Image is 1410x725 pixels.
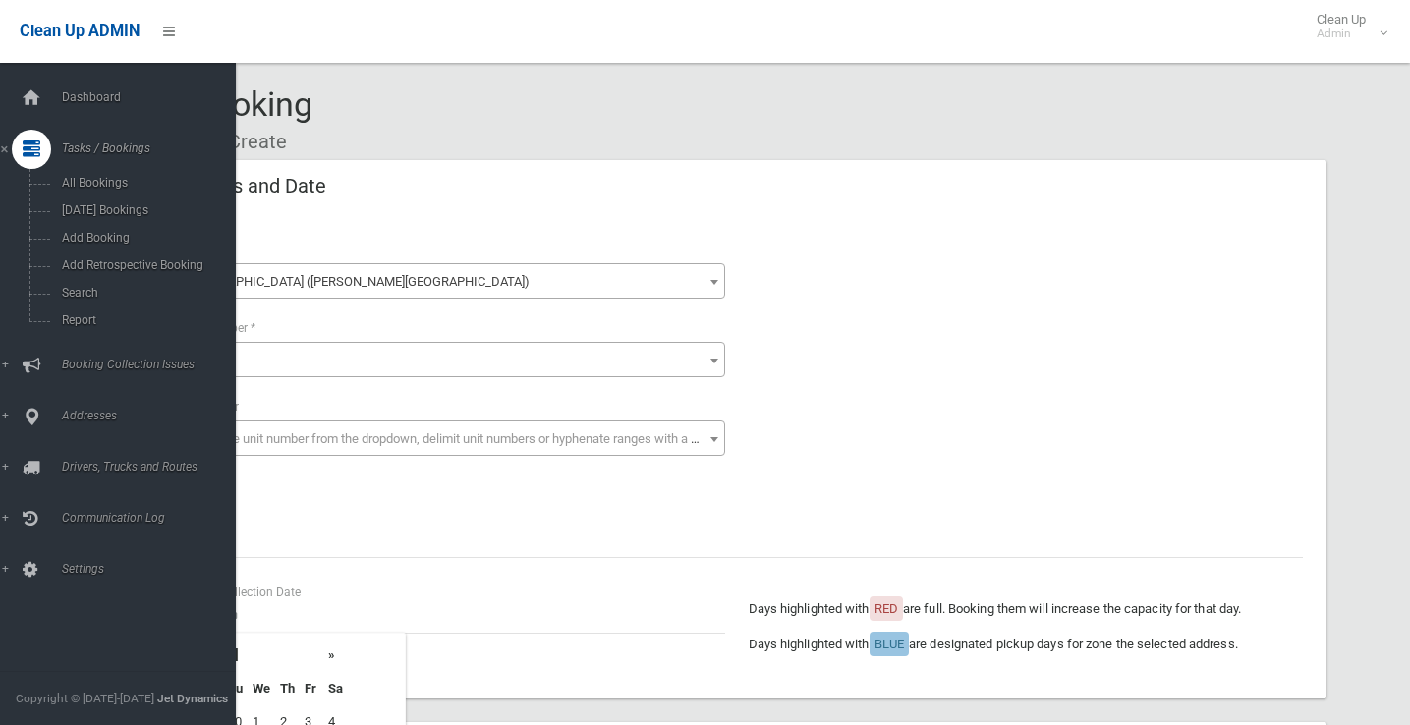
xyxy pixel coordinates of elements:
[56,409,251,422] span: Addresses
[147,167,350,205] header: Address and Date
[56,258,234,272] span: Add Retrospective Booking
[56,313,234,327] span: Report
[56,358,251,371] span: Booking Collection Issues
[323,639,348,672] th: »
[1307,12,1385,41] span: Clean Up
[1317,27,1366,41] small: Admin
[749,597,1303,621] p: Days highlighted with are full. Booking them will increase the capacity for that day.
[275,672,300,705] th: Th
[323,672,348,705] th: Sa
[171,263,725,299] span: Etela Street (BELMORE 2192)
[214,124,287,160] li: Create
[56,511,251,525] span: Communication Log
[749,633,1303,656] p: Days highlighted with are designated pickup days for zone the selected address.
[56,562,251,576] span: Settings
[56,460,251,474] span: Drivers, Trucks and Routes
[56,176,234,190] span: All Bookings
[56,286,234,300] span: Search
[196,639,323,672] th: [DATE]
[56,231,234,245] span: Add Booking
[171,342,725,377] span: 21a
[184,431,733,446] span: Select the unit number from the dropdown, delimit unit numbers or hyphenate ranges with a comma
[176,268,720,296] span: Etela Street (BELMORE 2192)
[56,141,251,155] span: Tasks / Bookings
[176,347,720,374] span: 21a
[874,601,898,616] span: RED
[56,90,251,104] span: Dashboard
[300,672,323,705] th: Fr
[56,203,234,217] span: [DATE] Bookings
[874,637,904,651] span: BLUE
[157,692,228,705] strong: Jet Dynamics
[248,672,275,705] th: We
[20,22,140,40] span: Clean Up ADMIN
[16,692,154,705] span: Copyright © [DATE]-[DATE]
